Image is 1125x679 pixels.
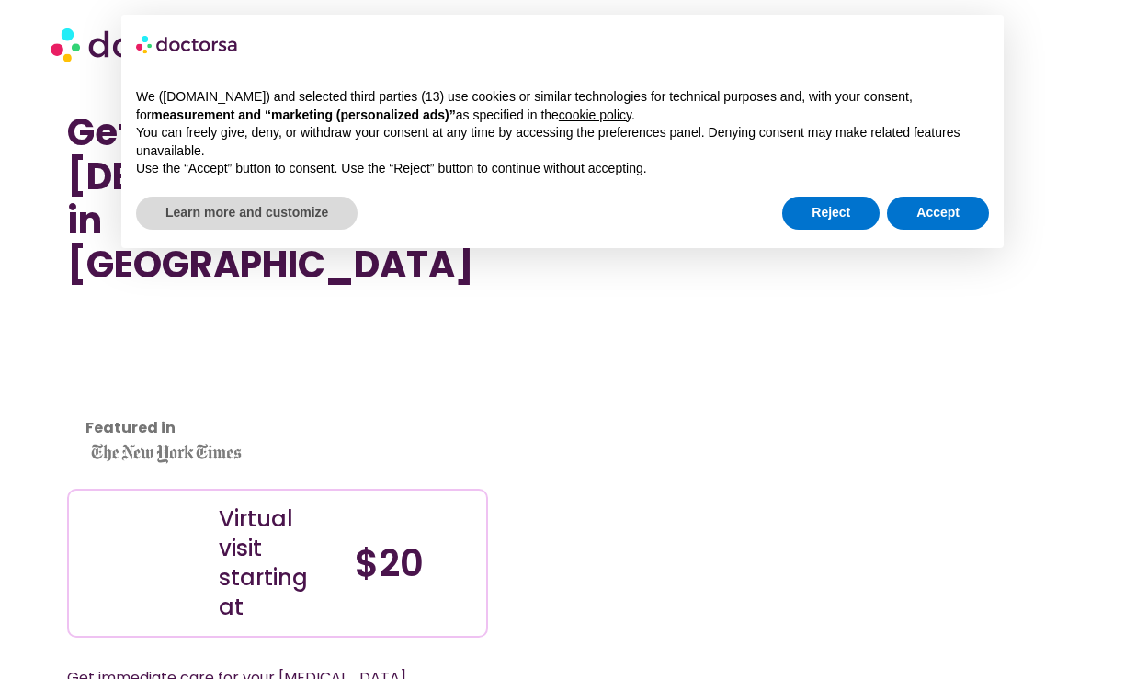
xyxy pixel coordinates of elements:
[559,108,631,122] a: cookie policy
[136,124,989,160] p: You can freely give, deny, or withdraw your consent at any time by accessing the preferences pane...
[136,160,989,178] p: Use the “Accept” button to consent. Use the “Reject” button to continue without accepting.
[151,108,455,122] strong: measurement and “marketing (personalized ads)”
[355,541,472,585] h4: $20
[85,417,176,438] strong: Featured in
[136,88,989,124] p: We ([DOMAIN_NAME]) and selected third parties (13) use cookies or similar technologies for techni...
[95,516,188,610] img: Illustration depicting a young woman in a casual outfit, engaged with her smartphone. She has a p...
[219,504,336,622] div: Virtual visit starting at
[887,197,989,230] button: Accept
[67,110,488,287] h1: Get Help for [DEMOGRAPHIC_DATA] in [GEOGRAPHIC_DATA]
[136,29,239,59] img: logo
[136,197,358,230] button: Learn more and customize
[76,314,242,452] iframe: Customer reviews powered by Trustpilot
[782,197,880,230] button: Reject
